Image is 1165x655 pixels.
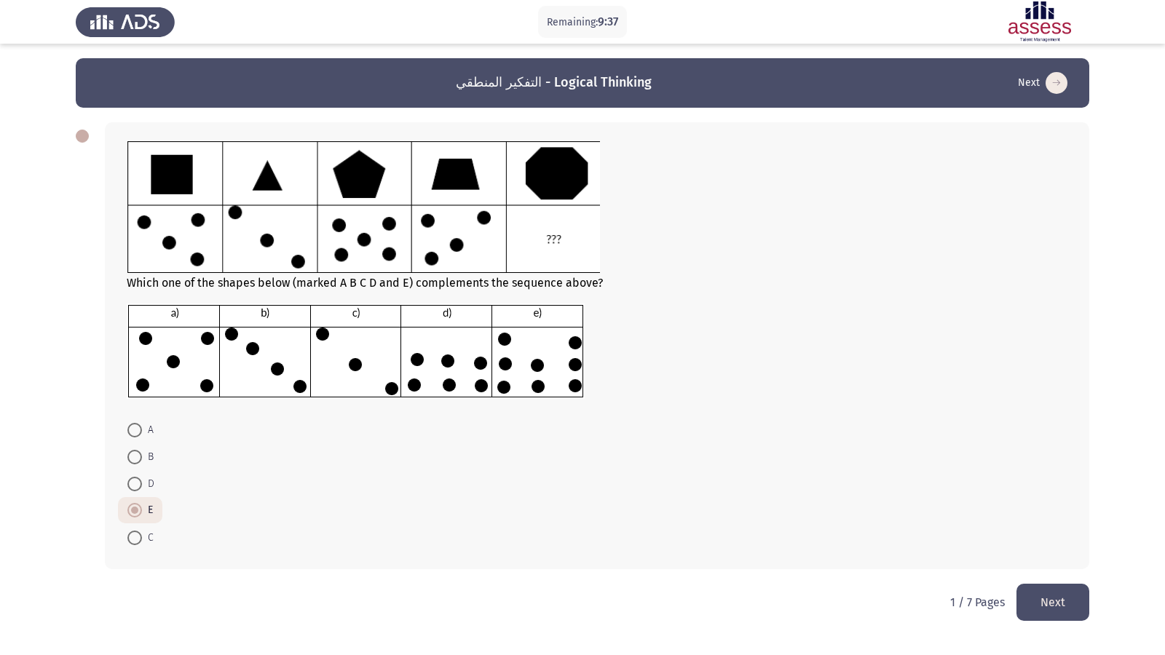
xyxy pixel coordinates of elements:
span: B [142,448,154,466]
span: E [142,501,153,519]
p: 1 / 7 Pages [950,595,1005,609]
button: load next page [1014,71,1072,95]
div: Which one of the shapes below (marked A B C D and E) complements the sequence above? [127,276,1067,290]
span: D [142,475,154,493]
button: load next page [1016,584,1089,621]
span: A [142,421,154,439]
p: Remaining: [547,13,618,31]
span: C [142,529,154,547]
img: Assess Talent Management logo [76,1,175,42]
span: 9:37 [598,15,618,28]
img: Assessment logo of Assessment En (Focus & 16PD) [990,1,1089,42]
h3: التفكير المنطقي - Logical Thinking [456,74,652,92]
